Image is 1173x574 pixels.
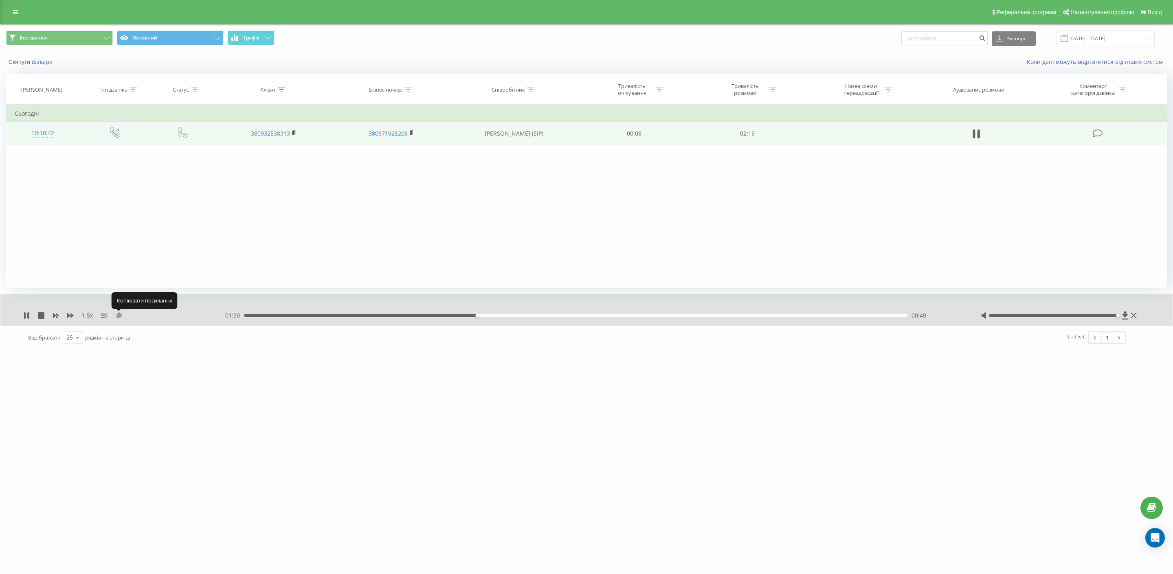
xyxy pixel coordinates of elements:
td: Сьогодні [7,105,1167,122]
button: Скинути фільтри [6,58,57,66]
div: Тривалість очікування [610,83,654,96]
div: 1 - 1 з 1 [1067,333,1085,341]
div: Клієнт [260,86,276,93]
span: 1.5 x [82,311,93,320]
span: рядків на сторінці [85,334,130,341]
div: Open Intercom Messenger [1145,528,1165,548]
div: Accessibility label [476,314,479,317]
span: Вихід [1148,9,1162,15]
td: 02:19 [691,122,804,145]
a: 380932538313 [251,129,290,137]
a: 380671925208 [369,129,408,137]
div: [PERSON_NAME] [21,86,62,93]
div: Статус [173,86,189,93]
div: Копіювати посилання [112,292,178,309]
div: Бізнес номер [369,86,402,93]
span: - 01:30 [223,311,244,320]
div: 10:18:42 [15,125,71,141]
div: Назва схеми переадресації [839,83,883,96]
span: Налаштування профілю [1070,9,1134,15]
div: Аудіозапис розмови [953,86,1004,93]
td: 00:08 [577,122,690,145]
button: Експорт [992,31,1036,46]
div: Тривалість розмови [723,83,767,96]
div: 25 [66,333,73,342]
button: Основний [117,31,224,45]
button: Все звонки [6,31,113,45]
input: Пошук за номером [901,31,988,46]
span: Все звонки [20,35,47,41]
a: Коли дані можуть відрізнятися вiд інших систем [1027,58,1167,66]
span: Графік [244,35,259,41]
td: [PERSON_NAME] (SIP) [450,122,578,145]
div: Accessibility label [1116,314,1120,317]
div: Співробітник [492,86,525,93]
div: Коментар/категорія дзвінка [1069,83,1117,96]
span: 00:49 [912,311,926,320]
span: Реферальна програма [997,9,1057,15]
span: Відображати [28,334,61,341]
button: Графік [228,31,275,45]
a: 1 [1101,332,1113,343]
div: Тип дзвінка [99,86,127,93]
